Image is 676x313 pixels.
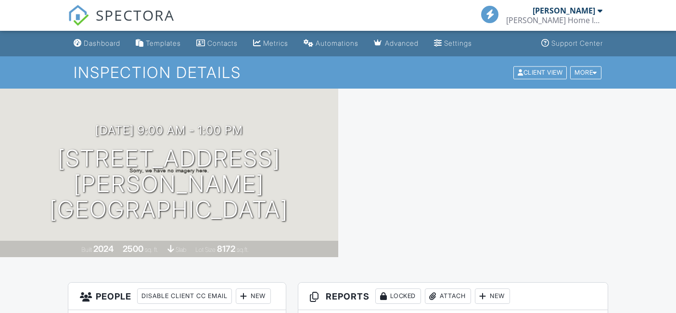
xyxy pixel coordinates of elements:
a: Settings [430,35,476,52]
div: More [570,66,601,79]
a: Advanced [370,35,422,52]
div: Attach [425,288,471,304]
a: Contacts [192,35,242,52]
div: 2500 [123,244,143,254]
div: Contacts [207,39,238,47]
div: Automations [316,39,358,47]
div: Support Center [551,39,603,47]
span: SPECTORA [96,5,175,25]
a: SPECTORA [68,13,175,33]
div: New [475,288,510,304]
a: Metrics [249,35,292,52]
span: sq.ft. [237,246,249,253]
a: Support Center [537,35,607,52]
img: The Best Home Inspection Software - Spectora [68,5,89,26]
div: [PERSON_NAME] [533,6,595,15]
div: Settings [444,39,472,47]
span: sq. ft. [145,246,158,253]
div: Metrics [263,39,288,47]
a: Automations (Basic) [300,35,362,52]
h1: Inspection Details [74,64,602,81]
div: 2024 [93,244,114,254]
a: Client View [512,68,569,76]
a: Templates [132,35,185,52]
span: slab [176,246,186,253]
div: Client View [513,66,567,79]
h1: [STREET_ADDRESS] [PERSON_NAME][GEOGRAPHIC_DATA] [15,146,323,222]
div: Advanced [385,39,419,47]
h3: Reports [298,283,608,310]
div: Locked [375,288,421,304]
h3: People [68,283,286,310]
div: Disable Client CC Email [137,288,232,304]
span: Lot Size [195,246,216,253]
div: Dashboard [84,39,120,47]
span: Built [81,246,92,253]
div: 8172 [217,244,235,254]
div: Templates [146,39,181,47]
div: New [236,288,271,304]
div: Duran Home Inspections [506,15,602,25]
a: Dashboard [70,35,124,52]
h3: [DATE] 9:00 am - 1:00 pm [95,124,243,137]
